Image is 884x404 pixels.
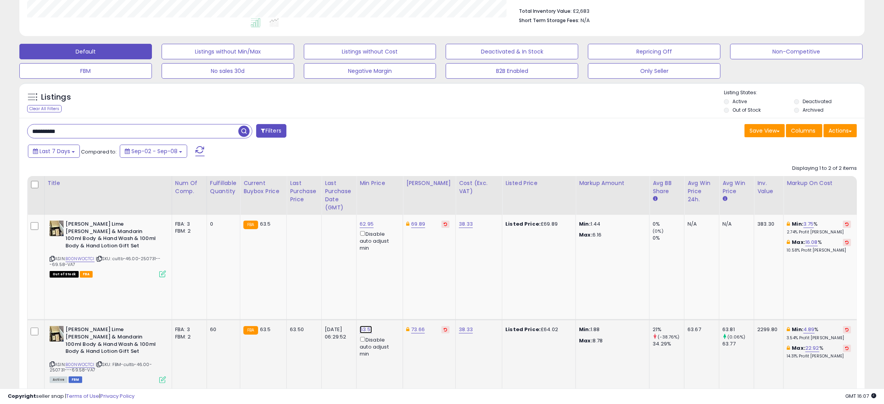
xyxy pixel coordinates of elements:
[69,376,83,383] span: FBM
[459,220,473,228] a: 38.33
[653,340,684,347] div: 34.29%
[658,334,679,340] small: (-38.76%)
[411,220,425,228] a: 69.89
[722,221,748,228] div: N/A
[845,392,876,400] span: 2025-09-16 16:07 GMT
[210,221,234,228] div: 0
[175,333,201,340] div: FBM: 2
[325,179,353,212] div: Last Purchase Date (GMT)
[579,326,643,333] p: 1.88
[653,326,684,333] div: 21%
[360,335,397,357] div: Disable auto adjust min
[50,256,161,267] span: | SKU: cultb-46.00-250731---69.58-VA7
[260,326,271,333] span: 63.5
[579,231,593,238] strong: Max:
[792,238,805,246] b: Max:
[805,238,818,246] a: 16.08
[459,179,499,195] div: Cost (Exc. VAT)
[803,107,824,113] label: Archived
[243,326,258,335] small: FBA
[688,326,713,333] div: 63.67
[744,124,785,137] button: Save View
[100,392,134,400] a: Privacy Policy
[787,335,851,341] p: 3.54% Profit [PERSON_NAME]
[688,179,716,204] div: Avg Win Price 24h.
[757,221,777,228] div: 383.30
[65,256,95,262] a: B00NWOCTCI
[519,8,572,14] b: Total Inventory Value:
[131,147,177,155] span: Sep-02 - Sep-08
[50,376,67,383] span: All listings currently available for purchase on Amazon
[579,326,591,333] strong: Min:
[792,344,805,352] b: Max:
[722,326,754,333] div: 63.81
[325,326,350,340] div: [DATE] 06:29:52
[505,326,570,333] div: £64.02
[787,230,851,235] p: 2.74% Profit [PERSON_NAME]
[824,124,857,137] button: Actions
[579,231,643,238] p: 6.16
[505,179,572,187] div: Listed Price
[50,326,166,382] div: ASIN:
[243,179,283,195] div: Current Buybox Price
[459,326,473,333] a: 38.33
[803,326,815,333] a: 4.89
[50,221,64,236] img: 41OBpRWQhAL._SL40_.jpg
[787,221,851,235] div: %
[519,17,579,24] b: Short Term Storage Fees:
[732,107,761,113] label: Out of Stock
[304,44,436,59] button: Listings without Cost
[8,393,134,400] div: seller snap | |
[256,124,286,138] button: Filters
[688,221,713,228] div: N/A
[19,44,152,59] button: Default
[50,221,166,276] div: ASIN:
[50,326,64,342] img: 41OBpRWQhAL._SL40_.jpg
[787,326,851,340] div: %
[162,63,294,79] button: No sales 30d
[653,221,684,228] div: 0%
[787,345,851,359] div: %
[653,195,657,202] small: Avg BB Share.
[757,326,777,333] div: 2299.80
[722,340,754,347] div: 63.77
[411,326,425,333] a: 73.66
[787,248,851,253] p: 10.58% Profit [PERSON_NAME]
[653,228,663,234] small: (0%)
[360,230,397,252] div: Disable auto adjust min
[260,220,271,228] span: 63.5
[505,326,541,333] b: Listed Price:
[784,176,857,215] th: The percentage added to the cost of goods (COGS) that forms the calculator for Min & Max prices.
[65,221,160,251] b: [PERSON_NAME] Lime [PERSON_NAME] & Mandarin 100ml Body & Hand Wash & 100ml Body & Hand Lotion Gif...
[792,220,803,228] b: Min:
[65,361,95,368] a: B00NWOCTCI
[722,195,727,202] small: Avg Win Price.
[787,179,854,187] div: Markup on Cost
[732,98,747,105] label: Active
[581,17,590,24] span: N/A
[803,98,832,105] label: Deactivated
[175,228,201,235] div: FBM: 2
[40,147,70,155] span: Last 7 Days
[210,179,237,195] div: Fulfillable Quantity
[360,220,374,228] a: 62.95
[519,6,851,15] li: £2,683
[66,392,99,400] a: Terms of Use
[304,63,436,79] button: Negative Margin
[27,105,62,112] div: Clear All Filters
[406,179,452,187] div: [PERSON_NAME]
[175,179,203,195] div: Num of Comp.
[360,179,400,187] div: Min Price
[727,334,745,340] small: (0.06%)
[653,179,681,195] div: Avg BB Share
[360,326,372,333] a: 63.51
[290,179,318,204] div: Last Purchase Price
[28,145,80,158] button: Last 7 Days
[243,221,258,229] small: FBA
[757,179,780,195] div: Inv. value
[653,235,684,242] div: 0%
[787,354,851,359] p: 14.31% Profit [PERSON_NAME]
[722,179,751,195] div: Avg Win Price
[175,221,201,228] div: FBA: 3
[81,148,117,155] span: Compared to:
